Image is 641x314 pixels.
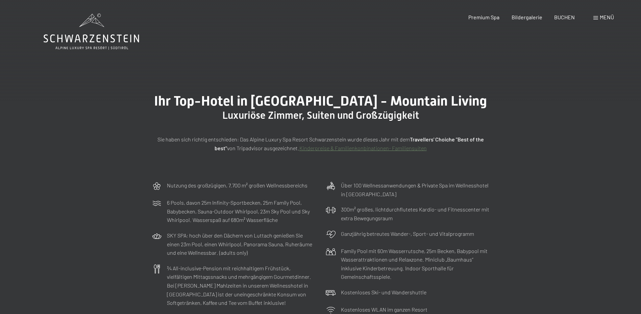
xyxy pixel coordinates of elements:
[512,14,542,20] a: Bildergalerie
[554,14,575,20] a: BUCHEN
[341,247,490,281] p: Family Pool mit 60m Wasserrutsche, 25m Becken, Babypool mit Wasserattraktionen und Relaxzone. Min...
[341,181,490,198] p: Über 100 Wellnessanwendungen & Private Spa im Wellnesshotel in [GEOGRAPHIC_DATA]
[215,136,484,151] strong: Travellers' Choiche "Best of the best"
[167,181,307,190] p: Nutzung des großzügigen, 7.700 m² großen Wellnessbereichs
[167,264,316,307] p: ¾ All-inclusive-Pension mit reichhaltigem Frühstück, vielfältigen Mittagssnacks und mehrgängigem ...
[341,288,426,297] p: Kostenloses Ski- und Wandershuttle
[167,231,316,257] p: SKY SPA: hoch über den Dächern von Luttach genießen Sie einen 23m Pool, einen Whirlpool, Panorama...
[154,93,487,109] span: Ihr Top-Hotel in [GEOGRAPHIC_DATA] - Mountain Living
[341,305,427,314] p: Kostenloses WLAN im ganzen Resort
[468,14,499,20] a: Premium Spa
[152,135,490,152] p: Sie haben sich richtig entschieden: Das Alpine Luxury Spa Resort Schwarzenstein wurde dieses Jahr...
[167,198,316,224] p: 6 Pools, davon 25m Infinity-Sportbecken, 25m Family Pool, Babybecken, Sauna-Outdoor Whirlpool, 23...
[299,145,427,151] a: Kinderpreise & Familienkonbinationen- Familiensuiten
[341,229,474,238] p: Ganzjährig betreutes Wander-, Sport- und Vitalprogramm
[341,205,490,222] p: 300m² großes, lichtdurchflutetes Kardio- und Fitnesscenter mit extra Bewegungsraum
[600,14,614,20] span: Menü
[222,109,419,121] span: Luxuriöse Zimmer, Suiten und Großzügigkeit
